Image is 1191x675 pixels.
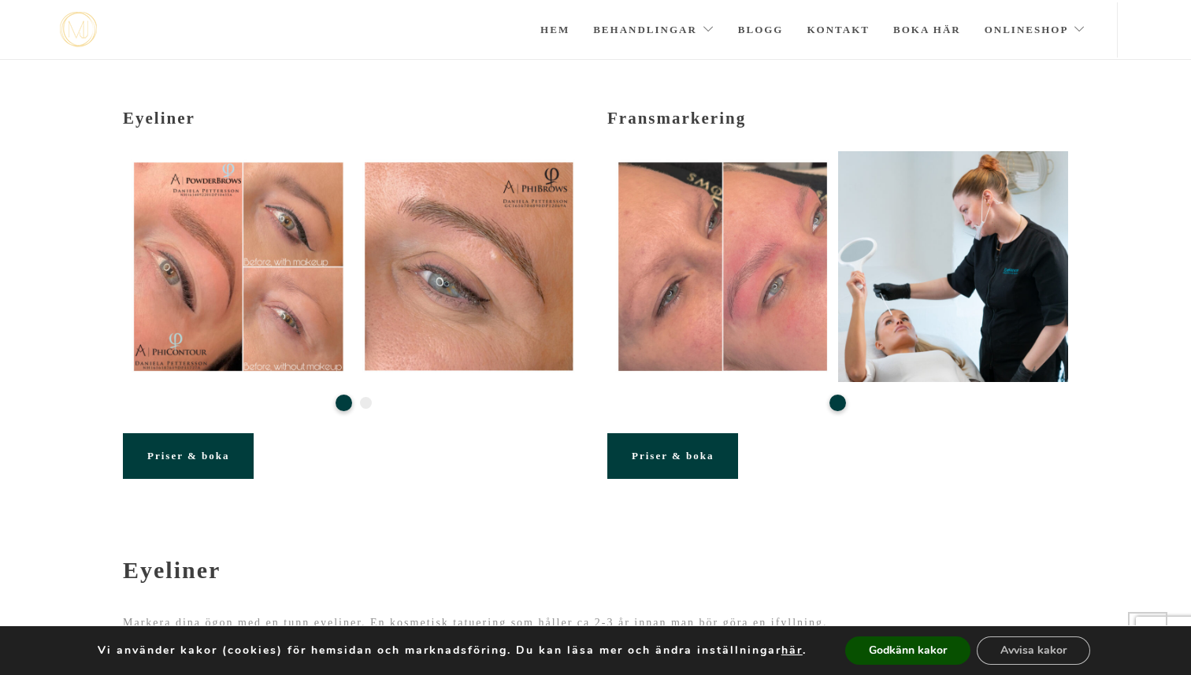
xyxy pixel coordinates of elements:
[336,395,352,411] button: 1 of 2
[123,611,1068,635] p: Markera dina ögon med en tunn eyeliner. En kosmetisk tatuering som håller ca 2-3 år innan man bör...
[977,636,1090,665] button: Avvisa kakor
[829,395,846,411] button: 1 of 1
[738,2,784,57] a: Blogg
[540,2,570,57] a: Hem
[781,643,803,658] button: här
[632,450,714,462] span: Priser & boka
[123,530,132,557] span: -
[845,636,970,665] button: Godkänn kakor
[147,450,229,462] span: Priser & boka
[593,2,714,57] a: Behandlingar
[123,557,221,583] strong: Eyeliner
[607,433,738,479] a: Priser & boka
[60,12,97,47] a: mjstudio mjstudio mjstudio
[607,109,746,128] span: Fransmarkering
[985,2,1086,57] a: Onlineshop
[893,2,961,57] a: Boka här
[807,2,870,57] a: Kontakt
[60,12,97,47] img: mjstudio
[98,643,807,658] p: Vi använder kakor (cookies) för hemsidan och marknadsföring. Du kan läsa mer och ändra inställnin...
[123,433,254,479] a: Priser & boka
[360,397,372,409] button: 2 of 2
[123,109,195,128] span: Eyeliner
